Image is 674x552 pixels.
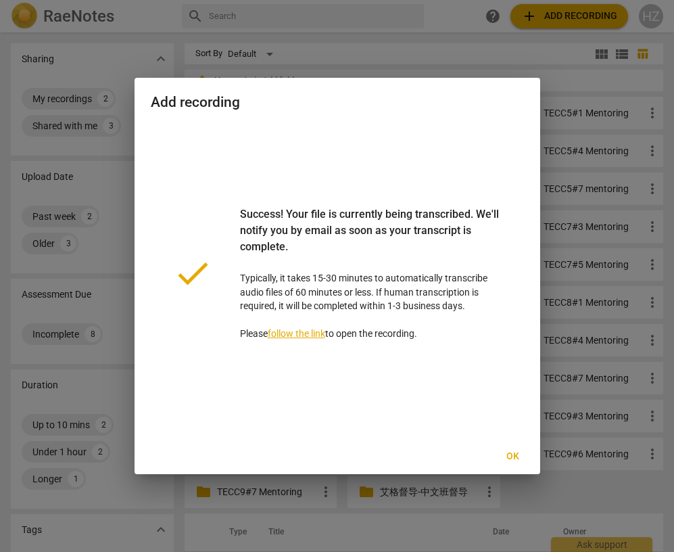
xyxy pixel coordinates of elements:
span: Ok [502,450,524,463]
p: Typically, it takes 15-30 minutes to automatically transcribe audio files of 60 minutes or less. ... [240,206,502,341]
div: Success! Your file is currently being transcribed. We'll notify you by email as soon as your tran... [240,206,502,271]
button: Ok [491,444,535,469]
span: done [172,253,213,294]
h2: Add recording [151,94,524,111]
a: follow the link [268,328,325,339]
